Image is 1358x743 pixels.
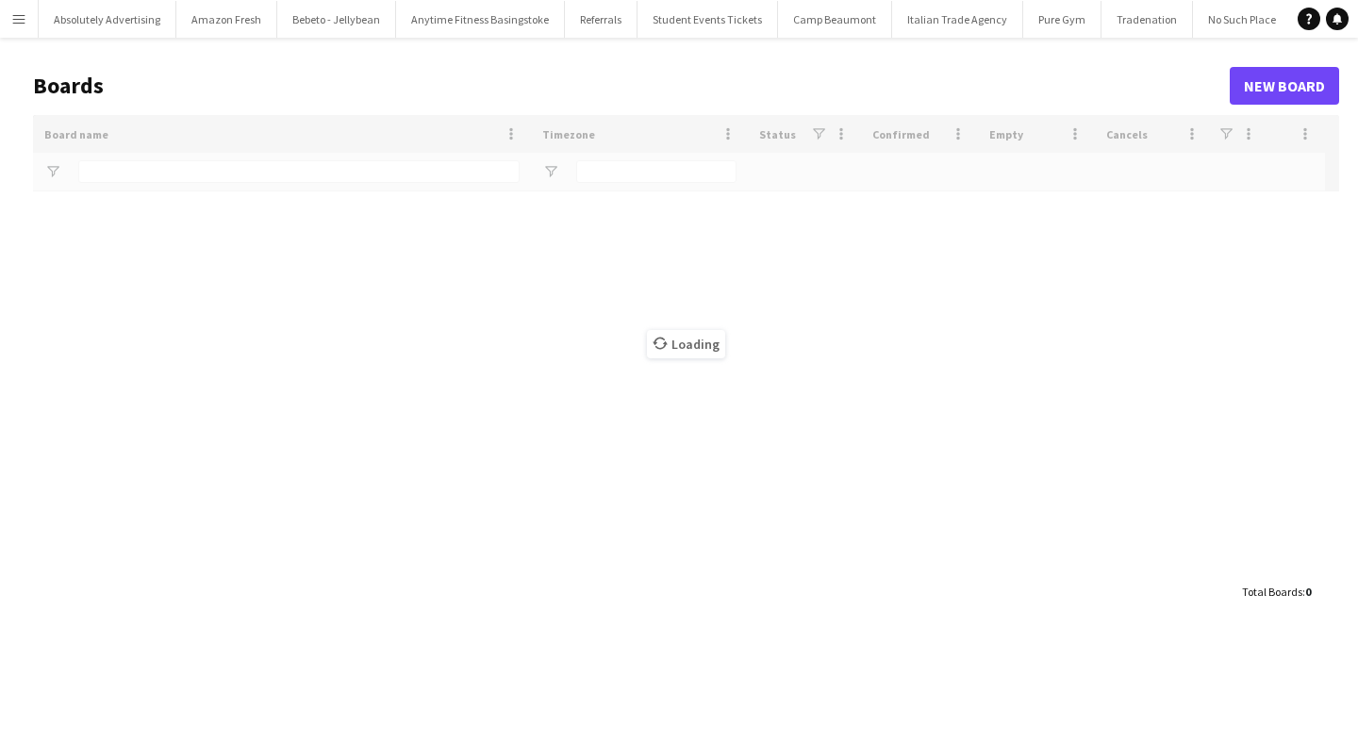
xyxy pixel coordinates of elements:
[1023,1,1101,38] button: Pure Gym
[647,330,725,358] span: Loading
[1193,1,1292,38] button: No Such Place
[1305,585,1311,599] span: 0
[33,72,1230,100] h1: Boards
[1242,585,1302,599] span: Total Boards
[277,1,396,38] button: Bebeto - Jellybean
[892,1,1023,38] button: Italian Trade Agency
[638,1,778,38] button: Student Events Tickets
[1230,67,1339,105] a: New Board
[39,1,176,38] button: Absolutely Advertising
[176,1,277,38] button: Amazon Fresh
[396,1,565,38] button: Anytime Fitness Basingstoke
[1101,1,1193,38] button: Tradenation
[565,1,638,38] button: Referrals
[1242,573,1311,610] div: :
[778,1,892,38] button: Camp Beaumont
